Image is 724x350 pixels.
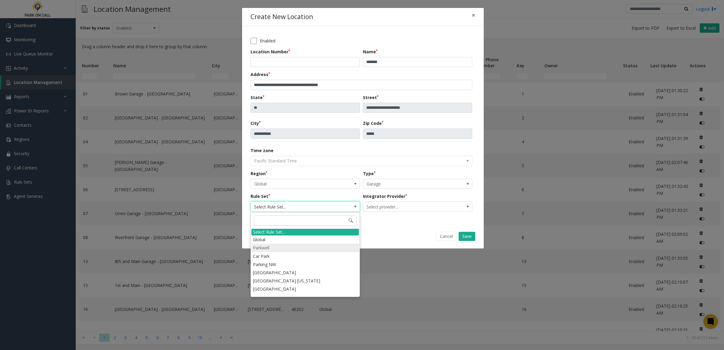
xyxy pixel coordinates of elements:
button: Cancel [436,232,457,241]
label: Name [363,48,378,55]
button: Close [467,8,480,23]
li: [GEOGRAPHIC_DATA] [251,285,359,293]
li: Parking NW [251,260,359,268]
label: Street [363,94,379,101]
li: [GEOGRAPHIC_DATA] [US_STATE] [251,277,359,285]
label: Type [363,170,376,177]
label: Time zone [251,147,274,154]
span: × [472,11,475,19]
li: [GEOGRAPHIC_DATA] [251,268,359,277]
li: Parkwell [251,244,359,252]
label: State [251,94,264,101]
button: Save [459,232,475,241]
label: Region [251,170,267,177]
label: Location Number [251,48,290,55]
label: City [251,120,261,126]
li: TCP Scranton [251,293,359,302]
li: Global [251,235,359,244]
span: Global [251,179,338,189]
span: Garage [363,179,450,189]
label: Zip Code [363,120,384,126]
span: Select Rule Set... [251,202,338,212]
label: Rule Set [251,193,270,199]
span: Select provider... [363,202,450,212]
h4: Create New Location [251,12,313,22]
app-dropdown: The timezone is automatically set based on the address and cannot be edited. [251,158,472,163]
label: Address [251,71,270,78]
div: Select Rule Set... [251,229,359,235]
label: Integrator Provider [363,193,407,199]
li: Car Park [251,252,359,260]
label: Enabled [260,38,275,44]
